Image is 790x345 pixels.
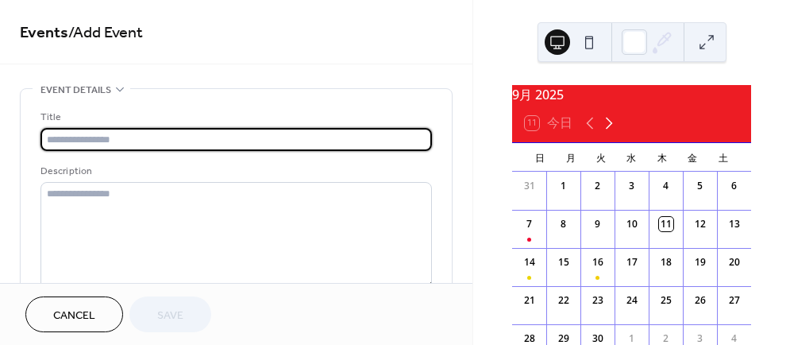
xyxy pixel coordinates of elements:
div: 25 [659,293,673,308]
div: 4 [659,179,673,193]
div: 12 [693,217,707,231]
div: Title [40,109,429,126]
div: 24 [625,293,639,308]
button: Cancel [25,297,123,332]
div: 15 [557,255,571,269]
div: 14 [522,255,537,269]
div: 月 [555,143,585,172]
div: 27 [727,293,742,308]
div: 20 [727,255,742,269]
div: 13 [727,217,742,231]
div: Description [40,163,429,180]
div: 9月 2025 [512,85,751,104]
div: 2 [591,179,605,193]
div: 8 [557,217,571,231]
div: 7 [522,217,537,231]
div: 19 [693,255,707,269]
div: 木 [647,143,677,172]
div: 土 [708,143,738,172]
div: 水 [616,143,646,172]
div: 6 [727,179,742,193]
a: Events [20,17,68,48]
span: / Add Event [68,17,143,48]
div: 21 [522,293,537,308]
div: 31 [522,179,537,193]
div: 22 [557,293,571,308]
div: 9 [591,217,605,231]
div: 11 [659,217,673,231]
div: 23 [591,293,605,308]
div: 26 [693,293,707,308]
div: 1 [557,179,571,193]
div: 3 [625,179,639,193]
div: 5 [693,179,707,193]
span: Event details [40,82,111,99]
div: 18 [659,255,673,269]
div: 17 [625,255,639,269]
div: 金 [677,143,707,172]
div: 日 [525,143,555,172]
div: 16 [591,255,605,269]
div: 火 [586,143,616,172]
div: 10 [625,217,639,231]
span: Cancel [53,308,95,324]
